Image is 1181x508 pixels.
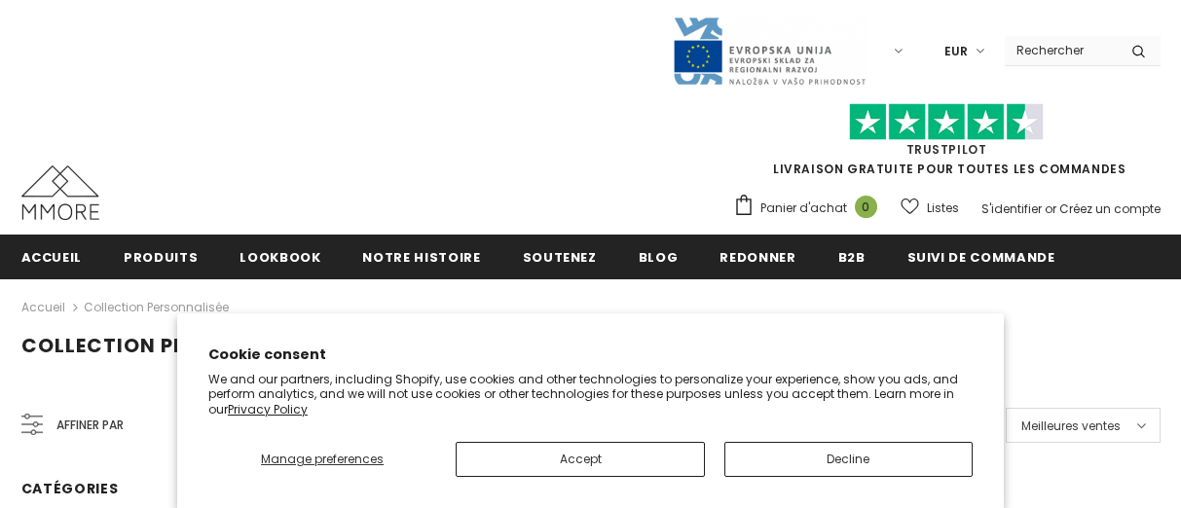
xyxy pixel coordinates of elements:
span: EUR [944,42,968,61]
img: Javni Razpis [672,16,867,87]
h2: Cookie consent [208,345,973,365]
span: Redonner [720,248,795,267]
span: Catégories [21,479,119,498]
a: Privacy Policy [228,401,308,417]
a: Javni Razpis [672,42,867,58]
a: B2B [838,235,866,278]
span: Affiner par [56,415,124,436]
span: Panier d'achat [760,199,847,218]
a: Redonner [720,235,795,278]
span: or [1045,200,1056,217]
span: Manage preferences [261,451,384,467]
input: Search Site [1005,36,1117,64]
a: Lookbook [240,235,320,278]
a: Blog [639,235,679,278]
span: LIVRAISON GRATUITE POUR TOUTES LES COMMANDES [733,112,1161,177]
a: Accueil [21,235,83,278]
span: B2B [838,248,866,267]
span: Suivi de commande [907,248,1055,267]
span: Listes [927,199,959,218]
a: Produits [124,235,198,278]
button: Accept [456,442,704,477]
span: Notre histoire [362,248,480,267]
a: Panier d'achat 0 [733,194,887,223]
a: Créez un compte [1059,200,1161,217]
button: Decline [724,442,973,477]
span: Accueil [21,248,83,267]
a: Listes [901,191,959,225]
a: TrustPilot [906,141,987,158]
span: soutenez [523,248,597,267]
span: Collection personnalisée [21,332,327,359]
a: S'identifier [981,200,1042,217]
span: Meilleures ventes [1021,417,1121,436]
p: We and our partners, including Shopify, use cookies and other technologies to personalize your ex... [208,372,973,417]
a: soutenez [523,235,597,278]
a: Collection personnalisée [84,299,229,315]
a: Notre histoire [362,235,480,278]
span: 0 [855,196,877,218]
a: Suivi de commande [907,235,1055,278]
button: Manage preferences [208,442,436,477]
img: Cas MMORE [21,165,99,220]
span: Lookbook [240,248,320,267]
span: Produits [124,248,198,267]
span: Blog [639,248,679,267]
img: Faites confiance aux étoiles pilotes [849,103,1044,141]
a: Accueil [21,296,65,319]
